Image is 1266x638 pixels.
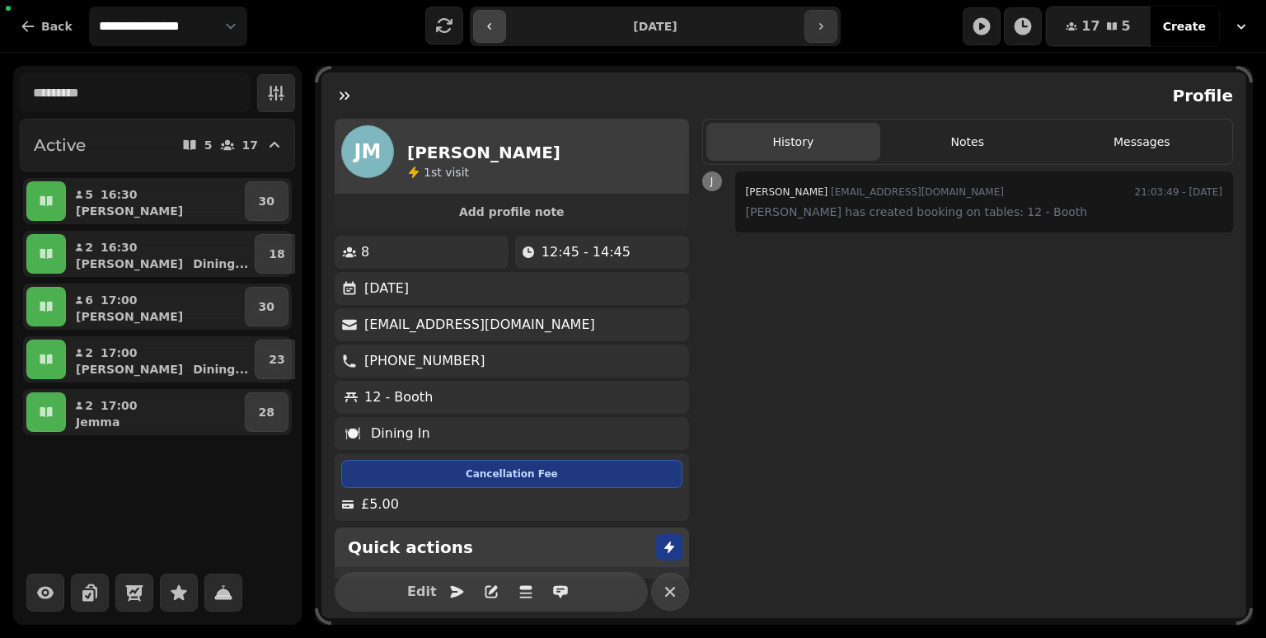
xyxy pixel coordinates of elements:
h2: Active [34,134,86,157]
p: 6 [84,292,94,308]
button: 617:00[PERSON_NAME] [69,287,241,326]
p: [PERSON_NAME] [76,361,183,378]
button: 28 [245,392,288,432]
p: 5 [84,186,94,203]
p: Dining ... [193,361,248,378]
span: Back [41,21,73,32]
p: visit [424,164,469,181]
time: 21:03:49 - [DATE] [1135,182,1222,202]
span: J [710,176,714,186]
button: Messages [1055,123,1229,161]
p: 28 [259,404,274,420]
span: 1 [424,166,431,179]
p: 16:30 [101,239,138,256]
button: Active517 [20,119,295,171]
p: 18 [269,246,284,262]
p: 2 [84,397,94,414]
p: Dining In [371,424,430,443]
p: [PHONE_NUMBER] [364,351,485,371]
p: [PERSON_NAME] has created booking on tables: 12 - Booth [746,202,1222,222]
p: 30 [259,193,274,209]
button: Back [7,7,86,46]
button: 217:00Jemma [69,392,241,432]
button: History [706,123,880,161]
h2: Quick actions [348,536,473,559]
p: [EMAIL_ADDRESS][DOMAIN_NAME] [364,315,595,335]
div: [EMAIL_ADDRESS][DOMAIN_NAME] [746,182,1004,202]
span: Add profile note [354,206,669,218]
p: Dining ... [193,256,248,272]
button: 30 [245,181,288,221]
button: 18 [255,234,298,274]
p: [PERSON_NAME] [76,203,183,219]
span: JM [354,142,382,162]
span: Create [1163,21,1206,32]
p: [PERSON_NAME] [76,256,183,272]
p: 17:00 [101,397,138,414]
p: 5 [204,139,213,151]
p: 8 [361,242,369,262]
p: 🍽️ [345,424,361,443]
p: 2 [84,345,94,361]
button: 30 [245,287,288,326]
span: 17 [1081,20,1100,33]
button: 217:00[PERSON_NAME]Dining... [69,340,251,379]
p: [DATE] [364,279,409,298]
p: 16:30 [101,186,138,203]
p: 12:45 - 14:45 [542,242,631,262]
button: Notes [880,123,1054,161]
button: Add profile note [341,201,682,223]
button: 23 [255,340,298,379]
button: 175 [1046,7,1150,46]
span: 5 [1122,20,1131,33]
p: [PERSON_NAME] [76,308,183,325]
p: 23 [269,351,284,368]
h2: [PERSON_NAME] [407,141,560,164]
span: st [431,166,445,179]
p: £5.00 [361,495,399,514]
p: 17:00 [101,345,138,361]
p: 17 [242,139,258,151]
p: 17:00 [101,292,138,308]
h2: Profile [1165,84,1233,107]
p: 2 [84,239,94,256]
div: Cancellation Fee [341,460,682,488]
p: Jemma [76,414,120,430]
button: 516:30[PERSON_NAME] [69,181,241,221]
span: [PERSON_NAME] [746,186,828,198]
span: Edit [412,585,432,598]
button: 216:30[PERSON_NAME]Dining... [69,234,251,274]
button: Edit [406,575,438,608]
p: 30 [259,298,274,315]
button: Create [1150,7,1219,46]
p: 12 - Booth [364,387,433,407]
